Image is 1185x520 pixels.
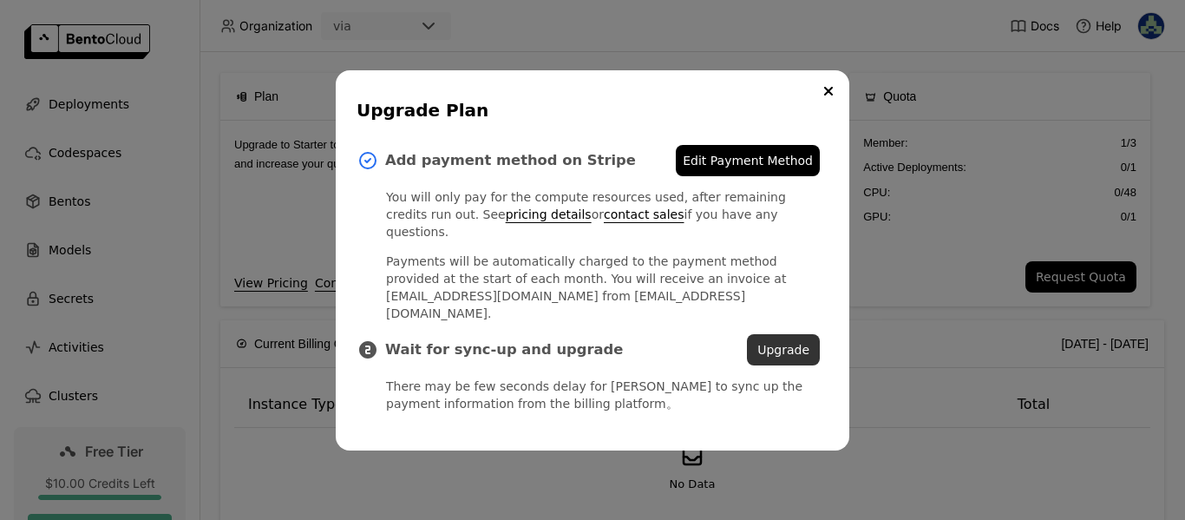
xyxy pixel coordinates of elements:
[386,253,820,322] p: Payments will be automatically charged to the payment method provided at the start of each month....
[357,98,822,122] div: Upgrade Plan
[386,378,820,412] p: There may be few seconds delay for [PERSON_NAME] to sync up the payment information from the bill...
[676,145,820,176] a: Edit Payment Method
[386,188,820,240] p: You will only pay for the compute resources used, after remaining credits run out. See or if you ...
[747,334,820,365] button: Upgrade
[336,70,849,451] div: dialog
[385,341,747,359] h3: Wait for sync-up and upgrade
[604,207,684,221] a: contact sales
[683,152,813,169] span: Edit Payment Method
[506,207,592,221] a: pricing details
[818,81,839,102] button: Close
[385,152,676,169] h3: Add payment method on Stripe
